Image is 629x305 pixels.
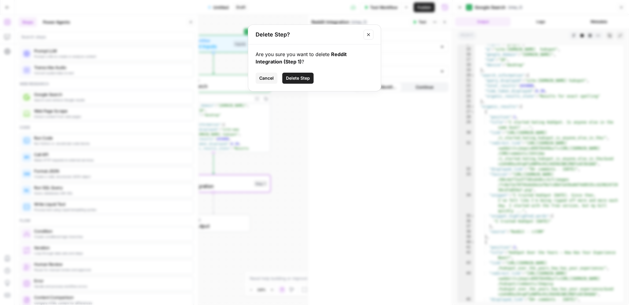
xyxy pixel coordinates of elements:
[256,51,373,65] div: Are you sure you want to delete ?
[364,30,373,40] button: Close modal
[259,75,274,81] span: Cancel
[256,30,360,39] h2: Delete Step?
[286,75,310,81] span: Delete Step
[282,73,314,84] button: Delete Step
[256,73,277,84] button: Cancel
